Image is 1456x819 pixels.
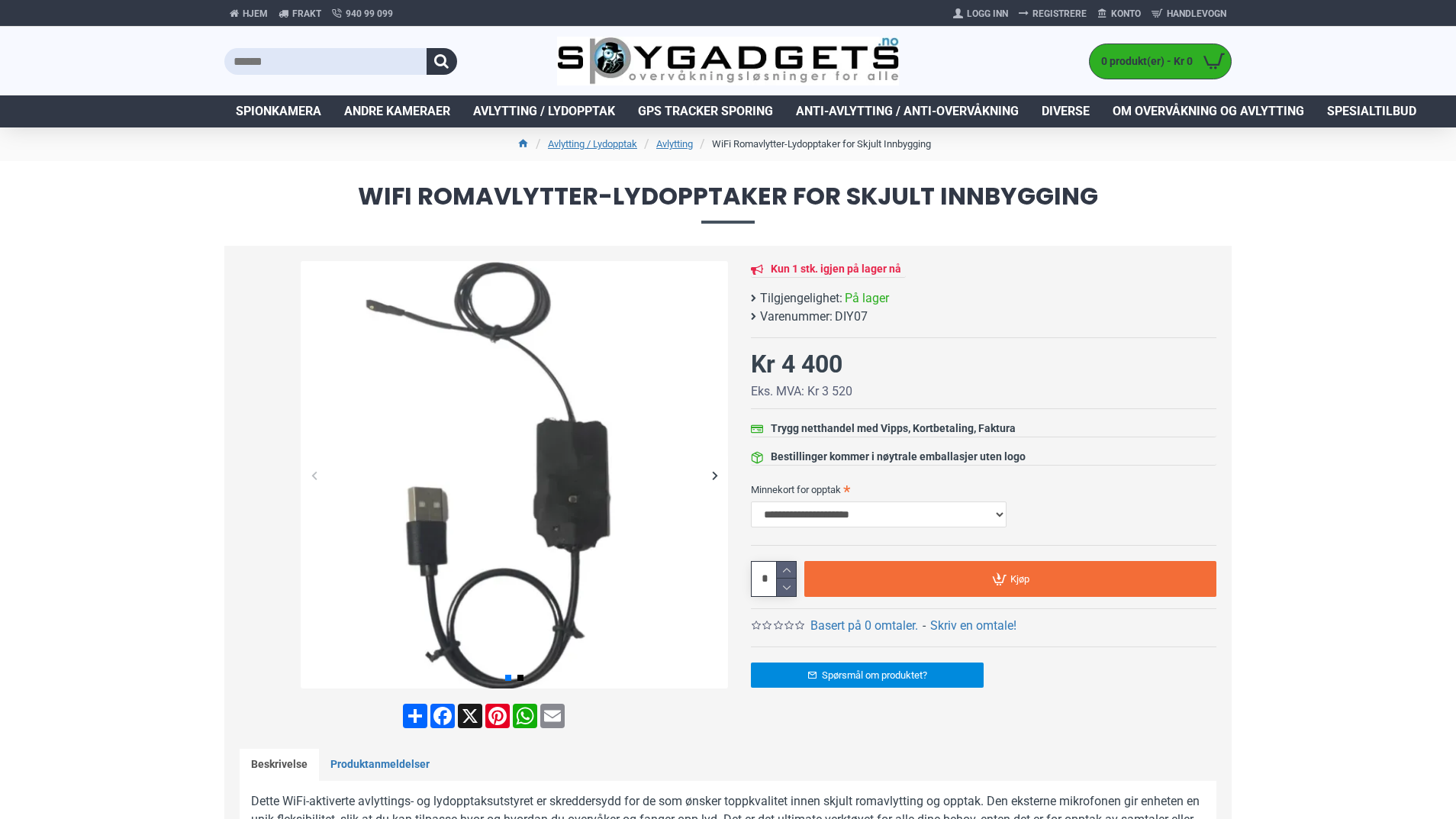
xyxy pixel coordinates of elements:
a: Andre kameraer [333,95,462,127]
span: 0 produkt(er) - Kr 0 [1090,53,1197,69]
a: Spesialtilbud [1316,95,1428,127]
a: X [456,704,484,728]
a: Avlytting [656,137,693,152]
div: Kr 4 400 [751,346,842,382]
span: DIY07 [835,308,868,326]
a: Om overvåkning og avlytting [1101,95,1316,127]
span: Go to slide 1 [505,675,511,681]
div: Previous slide [301,462,327,488]
a: Anti-avlytting / Anti-overvåkning [784,95,1030,127]
div: Trygg netthandel med Vipps, Kortbetaling, Faktura [771,421,1016,437]
span: Logg Inn [967,7,1008,21]
span: Om overvåkning og avlytting [1113,102,1304,121]
a: Diverse [1030,95,1101,127]
span: GPS Tracker Sporing [638,102,773,121]
span: WiFi Romavlytter-Lydopptaker for Skjult Innbygging [224,184,1232,223]
a: Spørsmål om produktet? [751,663,984,688]
div: Next slide [701,462,728,488]
a: Avlytting / Lydopptak [548,137,637,152]
span: Diverse [1042,102,1090,121]
img: Avlytting & Skjult Lydopptak med WiFi - SpyGadgets.no [301,261,728,688]
label: Minnekort for opptak [751,477,1216,501]
img: SpyGadgets.no [557,37,900,86]
a: Konto [1092,2,1146,26]
a: Share [401,704,429,728]
span: Anti-avlytting / Anti-overvåkning [796,102,1019,121]
span: Registrere [1032,7,1087,21]
a: Skriv en omtale! [930,617,1016,635]
a: Spionkamera [224,95,333,127]
span: Konto [1111,7,1141,21]
span: Spesialtilbud [1327,102,1416,121]
span: Handlevogn [1167,7,1226,21]
div: Kun 1 stk. igjen på lager nå [771,261,901,277]
b: Tilgjengelighet: [760,289,842,308]
span: Go to slide 2 [517,675,523,681]
span: Frakt [292,7,321,21]
span: 940 99 099 [346,7,393,21]
a: 0 produkt(er) - Kr 0 [1090,44,1231,79]
div: Bestillinger kommer i nøytrale emballasjer uten logo [771,449,1026,465]
a: Produktanmeldelser [319,749,441,781]
b: Varenummer: [760,308,833,326]
a: Handlevogn [1146,2,1232,26]
a: Registrere [1013,2,1092,26]
a: Pinterest [484,704,511,728]
b: - [923,618,926,633]
a: Beskrivelse [240,749,319,781]
span: Hjem [243,7,268,21]
span: Kjøp [1010,574,1029,584]
a: WhatsApp [511,704,539,728]
span: Andre kameraer [344,102,450,121]
a: Basert på 0 omtaler. [810,617,918,635]
a: Avlytting / Lydopptak [462,95,627,127]
a: Logg Inn [948,2,1013,26]
span: Spionkamera [236,102,321,121]
a: Email [539,704,566,728]
a: Facebook [429,704,456,728]
span: Avlytting / Lydopptak [473,102,615,121]
span: På lager [845,289,889,308]
a: GPS Tracker Sporing [627,95,784,127]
